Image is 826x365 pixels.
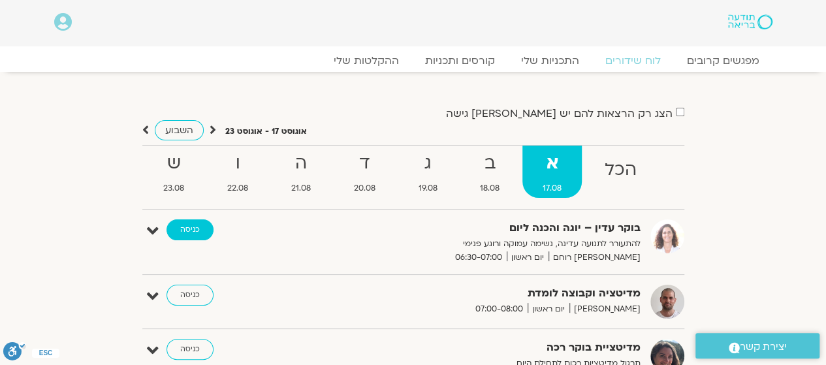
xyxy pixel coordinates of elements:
a: כניסה [167,285,214,306]
span: 21.08 [271,182,331,195]
span: 18.08 [460,182,520,195]
a: ד20.08 [334,146,396,198]
strong: הכל [584,155,657,185]
span: 23.08 [144,182,205,195]
strong: מדיטציית בוקר רכה [321,339,641,357]
span: יום ראשון [507,251,548,264]
span: יצירת קשר [740,338,787,356]
span: 06:30-07:00 [451,251,507,264]
a: ב18.08 [460,146,520,198]
a: א17.08 [522,146,582,198]
span: 19.08 [398,182,458,195]
a: כניסה [167,219,214,240]
a: התכניות שלי [508,54,592,67]
a: ה21.08 [271,146,331,198]
strong: ה [271,149,331,178]
strong: בוקר עדין – יוגה והכנה ליום [321,219,641,237]
label: הצג רק הרצאות להם יש [PERSON_NAME] גישה [446,108,673,119]
span: יום ראשון [528,302,569,316]
span: 17.08 [522,182,582,195]
span: 07:00-08:00 [471,302,528,316]
a: ש23.08 [144,146,205,198]
span: השבוע [165,124,193,136]
a: ו22.08 [207,146,268,198]
strong: ד [334,149,396,178]
strong: ו [207,149,268,178]
strong: ש [144,149,205,178]
nav: Menu [54,54,772,67]
a: לוח שידורים [592,54,674,67]
a: קורסים ותכניות [412,54,508,67]
a: כניסה [167,339,214,360]
strong: מדיטציה וקבוצה לומדת [321,285,641,302]
span: [PERSON_NAME] רוחם [548,251,641,264]
a: הכל [584,146,657,198]
p: להתעורר לתנועה עדינה, נשימה עמוקה ורוגע פנימי [321,237,641,251]
strong: ג [398,149,458,178]
span: [PERSON_NAME] [569,302,641,316]
a: השבוע [155,120,204,140]
span: 20.08 [334,182,396,195]
strong: א [522,149,582,178]
span: 22.08 [207,182,268,195]
a: מפגשים קרובים [674,54,772,67]
a: ג19.08 [398,146,458,198]
a: ההקלטות שלי [321,54,412,67]
p: אוגוסט 17 - אוגוסט 23 [225,125,307,138]
a: יצירת קשר [695,333,819,358]
strong: ב [460,149,520,178]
